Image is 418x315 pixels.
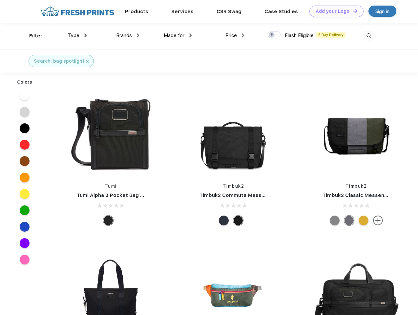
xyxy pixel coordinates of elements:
[137,33,139,37] img: dropdown.png
[223,183,244,189] a: Timbuk2
[233,216,243,225] div: Eco Black
[199,192,287,198] a: Timbuk2 Commute Messenger Bag
[34,58,84,65] div: Search: bag spotlight
[189,33,192,37] img: dropdown.png
[330,216,340,225] div: Eco Gunmetal
[313,89,400,176] img: func=resize&h=266
[190,89,277,176] img: func=resize&h=266
[373,216,383,225] img: more.svg
[12,79,37,86] div: Colors
[316,32,345,38] span: 5 Day Delivery
[225,32,237,38] span: Price
[67,89,154,176] img: func=resize&h=266
[344,216,354,225] div: Eco Army Pop
[29,32,43,40] div: Filter
[359,216,368,225] div: Eco Amber
[68,32,79,38] span: Type
[316,9,349,14] div: Add your Logo
[39,6,116,17] img: fo%20logo%202.webp
[116,32,132,38] span: Brands
[86,60,89,63] img: filter_cancel.svg
[242,33,244,37] img: dropdown.png
[125,9,148,14] a: Products
[219,216,229,225] div: Eco Nautical
[84,33,87,37] img: dropdown.png
[105,183,117,189] a: Tumi
[323,192,404,198] a: Timbuk2 Classic Messenger Bag
[353,9,357,13] img: DT
[364,31,374,41] img: desktop_search.svg
[77,192,154,198] a: Tumi Alpha 3 Pocket Bag Small
[164,32,184,38] span: Made for
[103,216,113,225] div: Black
[285,32,314,38] span: Flash Eligible
[345,183,367,189] a: Timbuk2
[375,8,389,15] div: Sign in
[368,6,396,17] a: Sign in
